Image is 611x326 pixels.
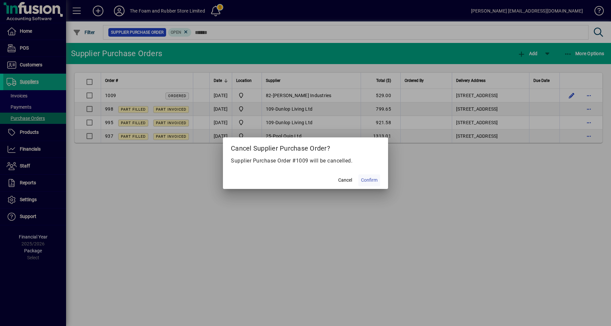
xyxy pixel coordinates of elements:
button: Cancel [335,174,356,186]
button: Confirm [358,174,380,186]
span: Confirm [361,177,377,184]
h2: Cancel Supplier Purchase Order? [223,137,388,157]
span: Cancel [338,177,352,184]
p: Supplier Purchase Order #1009 will be cancelled. [231,157,380,165]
